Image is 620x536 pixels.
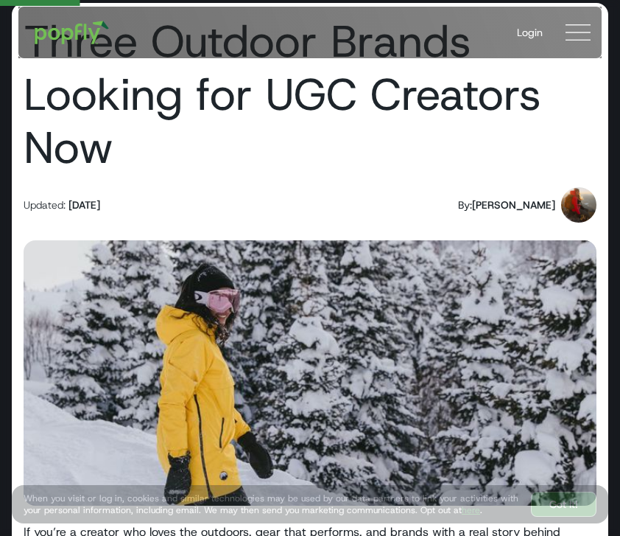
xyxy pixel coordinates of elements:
div: When you visit or log in, cookies and similar technologies may be used by our data partners to li... [24,493,519,516]
a: home [24,10,119,55]
div: Login [517,25,543,40]
a: here [462,504,480,516]
div: [DATE] [68,198,100,212]
div: Updated: [24,198,66,212]
a: Login [505,13,554,52]
div: By: [458,198,472,212]
a: Got It! [531,492,596,517]
h1: Three Outdoor Brands Looking for UGC Creators Now [24,15,596,174]
div: [PERSON_NAME] [472,198,555,212]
